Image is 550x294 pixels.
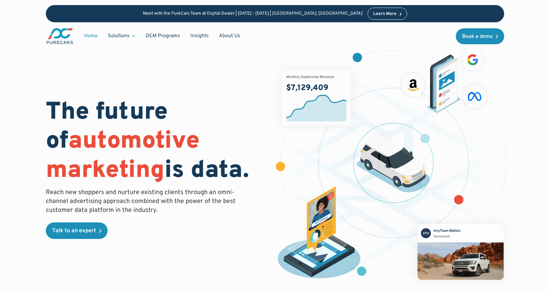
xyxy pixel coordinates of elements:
a: main [46,27,74,45]
img: purecars logo [46,27,74,45]
img: chart showing monthly dealership revenue of $7m [282,70,351,125]
a: Book a demo [456,28,504,44]
h1: The future of is data. [46,98,267,185]
div: Learn More [373,12,397,16]
img: mockup of facebook post [405,212,515,291]
span: automotive marketing [46,126,200,186]
a: Insights [185,30,214,42]
div: Solutions [103,30,140,42]
div: Solutions [108,32,130,39]
p: Reach new shoppers and nurture existing clients through an omni-channel advertising approach comb... [46,188,239,215]
a: OEM Programs [140,30,185,42]
img: persona of a buyer [271,186,367,281]
img: ads on social media and advertising partners [398,46,490,113]
a: Talk to an expert [46,222,108,239]
div: Book a demo [462,34,493,39]
a: Learn More [368,8,407,20]
a: About Us [214,30,245,42]
a: Home [79,30,103,42]
p: Meet with the PureCars Team at Digital Dealer | [DATE] - [DATE] | [GEOGRAPHIC_DATA], [GEOGRAPHIC_... [143,11,363,17]
img: illustration of a vehicle [357,135,430,192]
div: Talk to an expert [52,228,96,234]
